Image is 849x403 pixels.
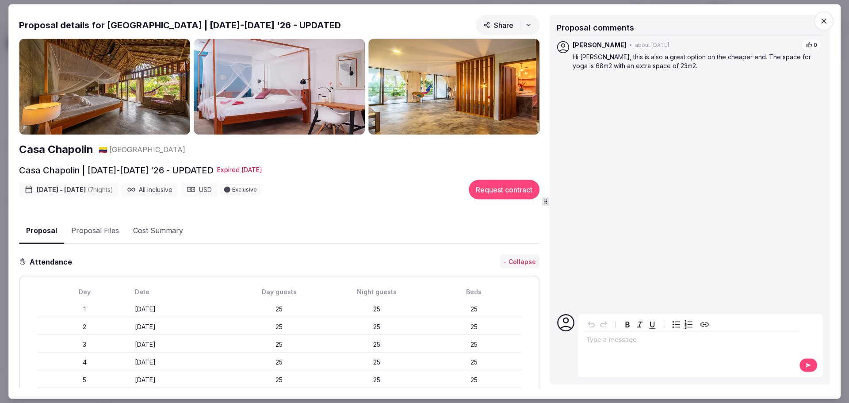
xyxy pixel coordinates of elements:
div: 25 [233,305,326,314]
div: 3 [38,340,131,349]
div: 5 [38,376,131,384]
div: All inclusive [122,183,178,197]
div: editable markdown [583,332,799,350]
span: [PERSON_NAME] [573,41,627,50]
span: Exclusive [232,187,257,192]
div: [DATE] [135,322,229,331]
div: 25 [233,322,326,331]
div: 25 [427,340,521,349]
div: Date [135,287,229,296]
span: 0 [814,41,817,49]
button: Bold [621,319,634,331]
div: 25 [427,305,521,314]
button: 🇨🇴 [99,144,107,154]
button: - Collapse [500,254,539,269]
span: about [DATE] [635,41,669,49]
div: 1 [38,305,131,314]
div: 25 [330,322,424,331]
div: toggle group [670,319,695,331]
div: Day [38,287,131,296]
button: Proposal Files [64,218,126,244]
div: Day guests [233,287,326,296]
img: Gallery photo 1 [19,38,190,135]
span: 🇨🇴 [99,145,107,154]
div: USD [181,182,217,196]
a: Casa Chapolin [19,142,93,157]
h3: Attendance [26,256,79,267]
span: • [629,41,632,49]
div: 25 [330,376,424,384]
button: Create link [698,319,711,331]
button: Numbered list [682,319,695,331]
button: Request contract [469,180,539,199]
div: 25 [427,358,521,367]
button: Italic [634,319,646,331]
div: Beds [427,287,521,296]
p: Hi [PERSON_NAME], this is also a great option on the cheaper end. The space for yoga is 68m2 with... [573,53,821,70]
button: Bulleted list [670,319,682,331]
span: [DATE] - [DATE] [37,185,113,194]
div: [DATE] [135,358,229,367]
div: Expire d [DATE] [217,165,262,174]
div: 25 [233,376,326,384]
span: [GEOGRAPHIC_DATA] [109,144,185,154]
h2: Casa Chapolin | [DATE]-[DATE] '26 - UPDATED [19,164,214,176]
img: Gallery photo 2 [194,38,365,135]
div: [DATE] [135,376,229,384]
h2: Proposal details for [GEOGRAPHIC_DATA] | [DATE]-[DATE] '26 - UPDATED [19,19,341,31]
div: 25 [427,376,521,384]
div: 25 [330,358,424,367]
div: Night guests [330,287,424,296]
button: Proposal [19,218,64,244]
div: [DATE] [135,340,229,349]
span: Share [483,20,513,29]
button: Share [476,15,539,35]
div: 25 [427,322,521,331]
button: 0 [802,39,821,51]
button: Underline [646,319,658,331]
button: Cost Summary [126,218,190,244]
div: 4 [38,358,131,367]
span: Proposal comments [557,23,634,32]
span: ( 7 night s ) [88,186,113,193]
div: 2 [38,322,131,331]
div: 25 [233,340,326,349]
div: 25 [233,358,326,367]
div: 25 [330,340,424,349]
img: Gallery photo 3 [368,38,539,135]
div: 25 [330,305,424,314]
div: [DATE] [135,305,229,314]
